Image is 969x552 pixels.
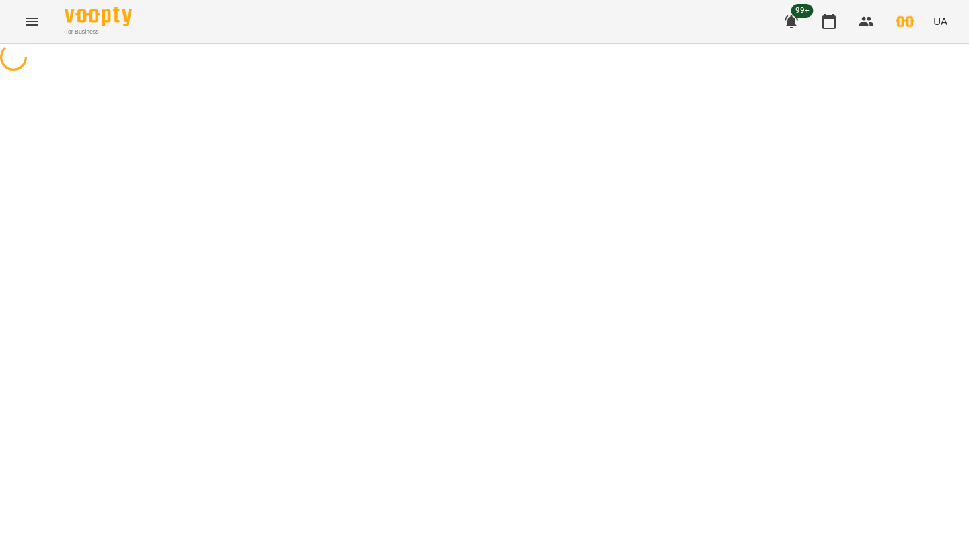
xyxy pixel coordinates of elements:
span: 99+ [791,4,814,18]
img: 118c6ae8d189de7d8a0048bf33f3da57.png [896,12,914,31]
button: Menu [16,5,48,38]
img: Voopty Logo [65,7,132,26]
button: UA [928,9,953,34]
span: UA [933,14,947,28]
span: For Business [65,28,132,36]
